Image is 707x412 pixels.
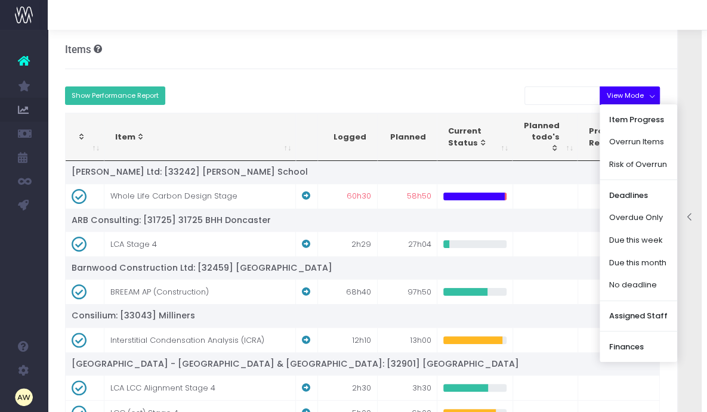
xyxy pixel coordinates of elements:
td: 2h29 [318,231,378,256]
th: Planned [378,113,437,162]
div: Planned todo's [523,120,559,155]
td: [PERSON_NAME] Ltd: [33242] [PERSON_NAME] School [66,161,660,183]
th: Planned todo's: activate to sort column ascending [513,113,578,162]
th: : activate to sort column ascending [66,113,104,162]
td: 13h00 [378,327,437,352]
a: Risk of Overrun [600,153,677,176]
div: Current Status [448,125,494,148]
div: Logged [329,131,366,143]
td: Whole Life Carbon Design Stage [104,184,296,209]
a: Due this month [600,252,677,274]
th: Projected Result: activate to sort column ascending [578,113,660,162]
a: Assigned Staff [600,305,677,327]
div: Planned [388,131,426,143]
td: 12h10 [318,327,378,352]
td: ARB Consulting: [31725] 31725 BHH Doncaster [66,209,660,231]
button: Show Performance Report [65,86,166,105]
td: 27h04 [378,231,437,256]
td: 3h30 [378,375,437,400]
th: Logged [318,113,378,162]
th: Item: activate to sort column ascending [104,113,296,162]
button: View Mode [600,86,660,105]
td: LCA Stage 4 [104,231,296,256]
div: Projected Result [588,125,641,148]
a: Deadlines [600,184,677,206]
a: Due this week [600,229,677,252]
a: No deadline [600,274,677,296]
td: 68h40 [318,279,378,304]
img: images/default_profile_image.png [15,388,33,406]
a: Overdue Only [600,206,677,229]
td: [GEOGRAPHIC_DATA] - [GEOGRAPHIC_DATA] & [GEOGRAPHIC_DATA]: [32901] [GEOGRAPHIC_DATA] [66,352,660,375]
td: 97h50 [378,279,437,304]
span: Items [65,44,91,55]
td: Interstitial Condensation Analysis (ICRA) [104,327,296,352]
a: Item Progress [600,108,677,131]
div: Item [115,131,277,143]
td: LCA LCC Alignment Stage 4 [104,375,296,400]
td: BREEAM AP (Construction) [104,279,296,304]
a: Overrun Items [600,131,677,153]
td: Barnwood Construction Ltd: [32459] [GEOGRAPHIC_DATA] [66,256,660,279]
span: 58h50 [406,190,431,202]
td: 2h30 [318,375,378,400]
span: 60h30 [347,190,371,202]
a: Finances [600,336,677,358]
th: Current Status: activate to sort column ascending [437,113,513,162]
td: Consilium: [33043] Milliners [66,304,660,327]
